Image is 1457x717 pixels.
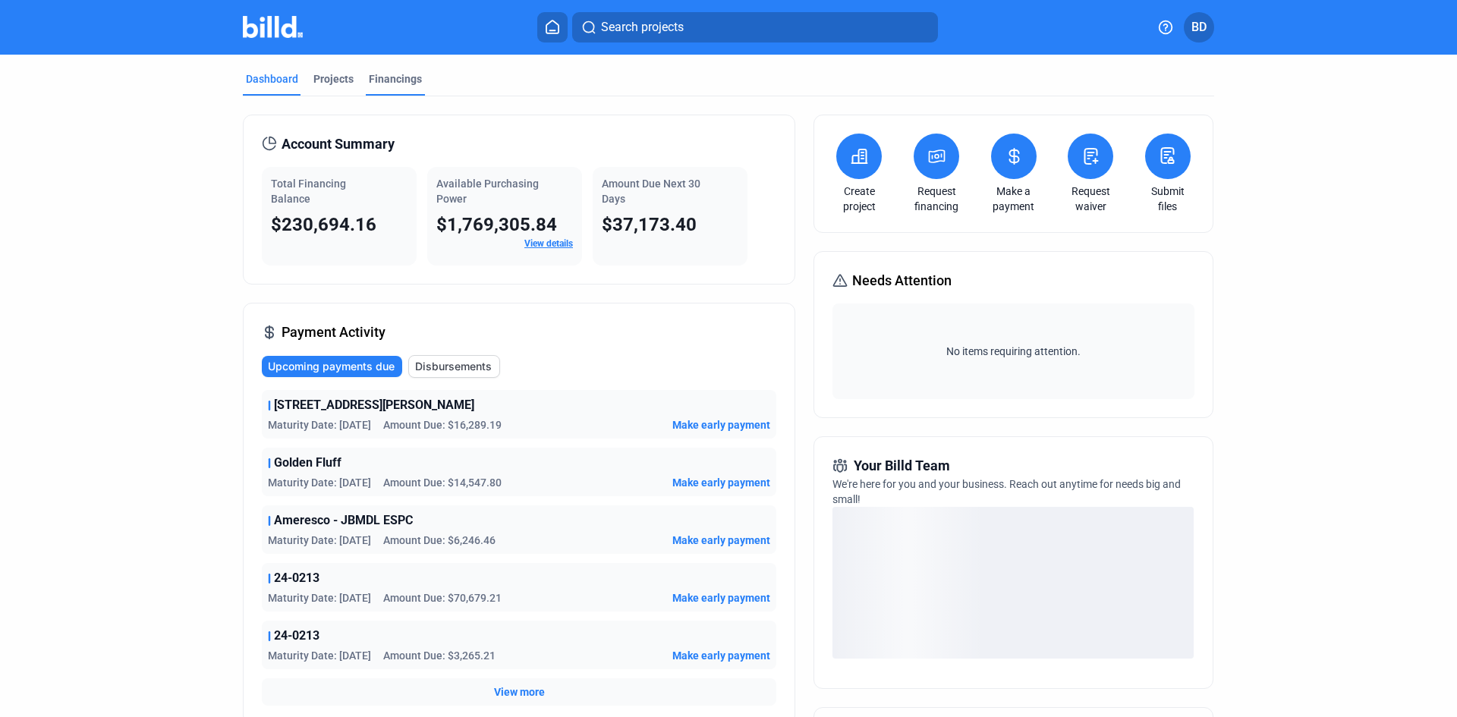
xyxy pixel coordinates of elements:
[268,648,371,663] span: Maturity Date: [DATE]
[313,71,354,86] div: Projects
[494,684,545,700] button: View more
[246,71,298,86] div: Dashboard
[274,511,413,530] span: Ameresco - JBMDL ESPC
[1141,184,1194,214] a: Submit files
[832,478,1181,505] span: We're here for you and your business. Reach out anytime for needs big and small!
[408,355,500,378] button: Disbursements
[369,71,422,86] div: Financings
[383,475,502,490] span: Amount Due: $14,547.80
[1064,184,1117,214] a: Request waiver
[832,184,886,214] a: Create project
[274,396,474,414] span: [STREET_ADDRESS][PERSON_NAME]
[854,455,950,476] span: Your Billd Team
[852,270,952,291] span: Needs Attention
[383,533,496,548] span: Amount Due: $6,246.46
[672,590,770,605] button: Make early payment
[268,533,371,548] span: Maturity Date: [DATE]
[987,184,1040,214] a: Make a payment
[268,475,371,490] span: Maturity Date: [DATE]
[524,238,573,249] a: View details
[672,533,770,548] button: Make early payment
[602,178,700,205] span: Amount Due Next 30 Days
[268,590,371,605] span: Maturity Date: [DATE]
[383,417,502,432] span: Amount Due: $16,289.19
[672,417,770,432] button: Make early payment
[282,134,395,155] span: Account Summary
[436,214,557,235] span: $1,769,305.84
[262,356,402,377] button: Upcoming payments due
[910,184,963,214] a: Request financing
[839,344,1188,359] span: No items requiring attention.
[672,475,770,490] button: Make early payment
[1191,18,1207,36] span: BD
[672,648,770,663] button: Make early payment
[601,18,684,36] span: Search projects
[1184,12,1214,42] button: BD
[271,178,346,205] span: Total Financing Balance
[383,648,496,663] span: Amount Due: $3,265.21
[243,16,303,38] img: Billd Company Logo
[602,214,697,235] span: $37,173.40
[268,417,371,432] span: Maturity Date: [DATE]
[268,359,395,374] span: Upcoming payments due
[436,178,539,205] span: Available Purchasing Power
[282,322,385,343] span: Payment Activity
[832,507,1194,659] div: loading
[274,627,319,645] span: 24-0213
[383,590,502,605] span: Amount Due: $70,679.21
[274,569,319,587] span: 24-0213
[274,454,341,472] span: Golden Fluff
[415,359,492,374] span: Disbursements
[271,214,376,235] span: $230,694.16
[572,12,938,42] button: Search projects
